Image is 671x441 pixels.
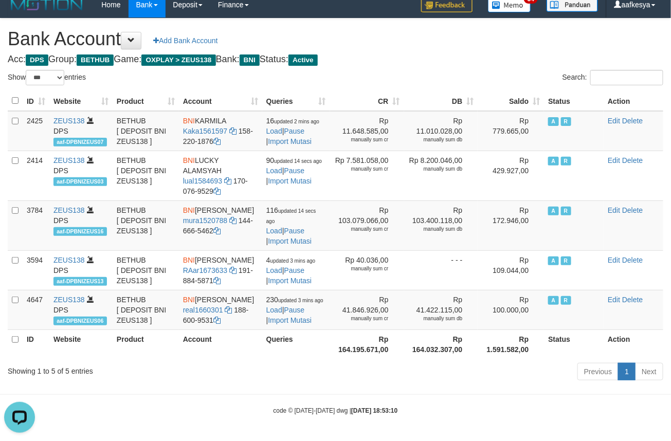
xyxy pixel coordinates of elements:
span: BNI [183,256,195,264]
div: manually sum cr [334,166,389,173]
a: Edit [608,117,620,125]
span: | | [266,256,316,285]
span: aaf-DPBNIZEUS13 [53,277,107,286]
a: Previous [577,363,619,380]
span: Running [561,296,571,305]
div: manually sum cr [334,226,389,233]
a: ZEUS138 [53,296,85,304]
a: Pause [284,266,305,274]
th: Account: activate to sort column ascending [179,91,262,111]
span: Active [288,54,318,66]
th: Action [604,91,663,111]
td: BETHUB [ DEPOSIT BNI ZEUS138 ] [113,151,179,200]
span: OXPLAY > ZEUS138 [141,54,215,66]
a: ZEUS138 [53,156,85,164]
span: updated 2 mins ago [274,119,319,124]
span: BNI [183,156,195,164]
th: Account [179,329,262,359]
a: ZEUS138 [53,256,85,264]
td: DPS [49,111,113,151]
a: Delete [622,156,643,164]
a: Copy mura1520788 to clipboard [229,216,237,225]
a: Load [266,167,282,175]
td: [PERSON_NAME] 188-600-9531 [179,290,262,329]
th: Action [604,329,663,359]
th: Queries [262,329,330,359]
span: updated 3 mins ago [278,298,323,303]
span: Running [561,157,571,166]
td: [PERSON_NAME] 191-884-5871 [179,250,262,290]
label: Show entries [8,70,86,85]
span: DPS [26,54,48,66]
a: Pause [284,227,305,235]
span: aaf-DPBNIZEUS16 [53,227,107,236]
th: Status [544,329,604,359]
th: Queries: activate to sort column ascending [262,91,330,111]
a: RAar1673633 [183,266,227,274]
td: 2425 [23,111,49,151]
span: Active [548,256,558,265]
td: Rp 779.665,00 [478,111,544,151]
strong: [DATE] 18:53:10 [351,407,397,414]
td: BETHUB [ DEPOSIT BNI ZEUS138 ] [113,290,179,329]
td: - - - [404,250,478,290]
a: Import Mutasi [268,237,312,245]
th: Rp 164.195.671,00 [330,329,404,359]
a: Delete [622,206,643,214]
span: 4 [266,256,316,264]
span: Active [548,207,558,215]
span: BNI [183,117,195,125]
td: [PERSON_NAME] 144-666-5462 [179,200,262,250]
a: Edit [608,206,620,214]
td: DPS [49,151,113,200]
td: DPS [49,250,113,290]
div: manually sum db [408,136,463,143]
th: Website: activate to sort column ascending [49,91,113,111]
td: Rp 100.000,00 [478,290,544,329]
a: Edit [608,296,620,304]
select: Showentries [26,70,64,85]
span: aaf-DPBNIZEUS03 [53,177,107,186]
a: Copy 1700769529 to clipboard [213,187,221,195]
span: 16 [266,117,319,125]
span: BNI [183,296,195,304]
td: KARMILA 158-220-1876 [179,111,262,151]
a: 1 [618,363,636,380]
span: updated 14 secs ago [274,158,322,164]
span: 230 [266,296,323,304]
a: Copy 1886009531 to clipboard [213,316,221,324]
span: 116 [266,206,316,225]
th: Product: activate to sort column ascending [113,91,179,111]
th: Rp 164.032.307,00 [404,329,478,359]
a: Pause [284,167,305,175]
a: Delete [622,256,643,264]
th: Product [113,329,179,359]
a: Pause [284,127,305,135]
a: Kaka1561597 [183,127,227,135]
a: Add Bank Account [147,32,224,49]
td: BETHUB [ DEPOSIT BNI ZEUS138 ] [113,250,179,290]
a: Copy RAar1673633 to clipboard [229,266,237,274]
th: ID: activate to sort column ascending [23,91,49,111]
label: Search: [563,70,663,85]
a: Next [635,363,663,380]
span: | | [266,156,322,185]
a: Delete [622,117,643,125]
div: manually sum db [408,166,463,173]
span: BETHUB [77,54,114,66]
span: 90 [266,156,322,164]
span: aaf-DPBNIZEUS06 [53,317,107,325]
th: Rp 1.591.582,00 [478,329,544,359]
input: Search: [590,70,663,85]
td: Rp 11.648.585,00 [330,111,404,151]
td: Rp 109.044,00 [478,250,544,290]
a: Copy 1446665462 to clipboard [213,227,221,235]
span: Running [561,207,571,215]
span: Active [548,296,558,305]
a: ZEUS138 [53,206,85,214]
td: 2414 [23,151,49,200]
span: BNI [183,206,195,214]
td: LUCKY ALAMSYAH 170-076-9529 [179,151,262,200]
a: Copy lual1584693 to clipboard [224,177,231,185]
td: Rp 429.927,00 [478,151,544,200]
